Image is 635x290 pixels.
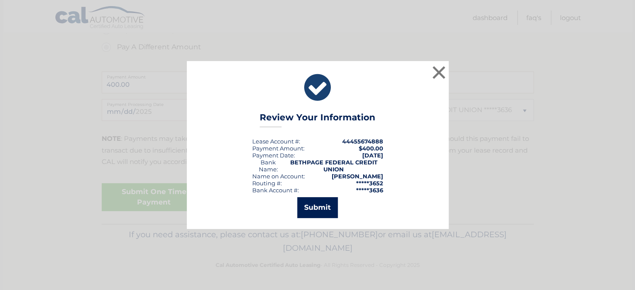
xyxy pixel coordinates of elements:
[252,173,305,180] div: Name on Account:
[342,138,383,145] strong: 44455674888
[252,145,305,152] div: Payment Amount:
[359,145,383,152] span: $400.00
[252,152,295,159] div: :
[362,152,383,159] span: [DATE]
[290,159,377,173] strong: BETHPAGE FEDERAL CREDIT UNION
[260,112,375,127] h3: Review Your Information
[430,64,448,81] button: ×
[252,138,300,145] div: Lease Account #:
[252,152,294,159] span: Payment Date
[252,180,282,187] div: Routing #:
[332,173,383,180] strong: [PERSON_NAME]
[252,159,285,173] div: Bank Name:
[252,187,299,194] div: Bank Account #:
[297,197,338,218] button: Submit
